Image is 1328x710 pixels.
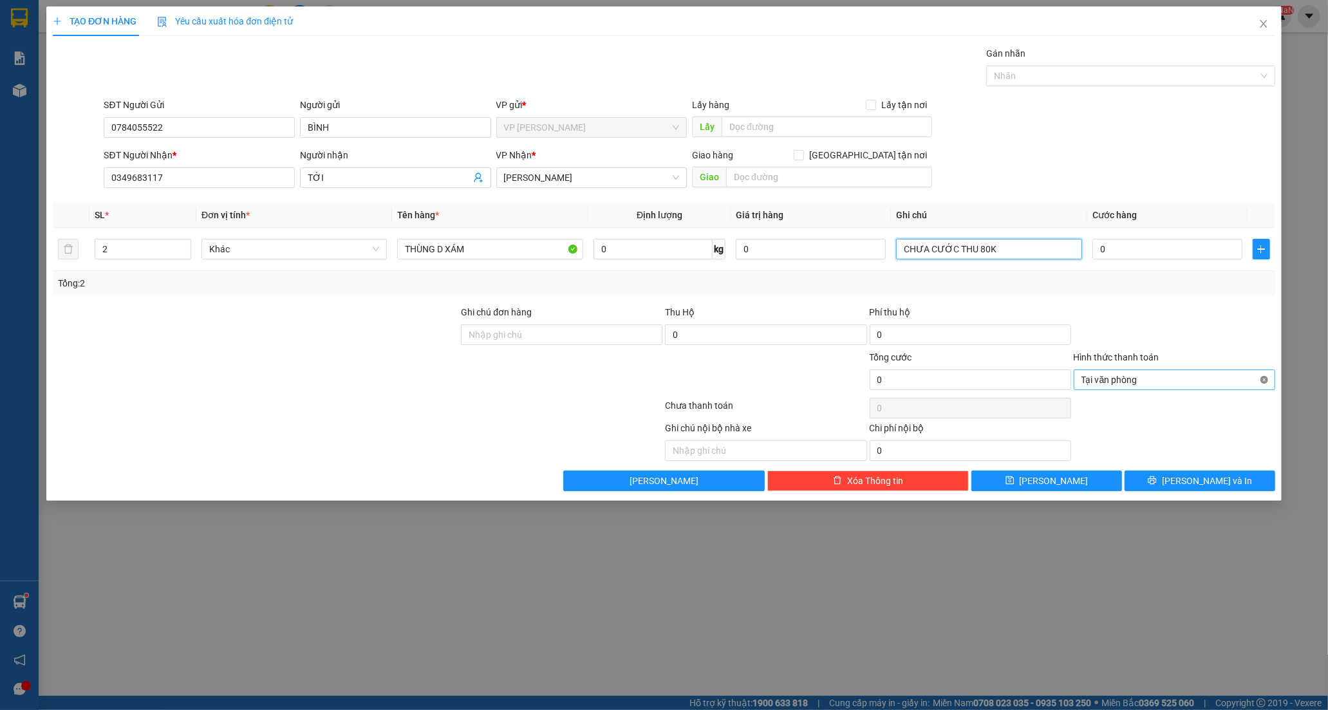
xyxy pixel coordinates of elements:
span: Gửi: [11,12,31,26]
input: 0 [736,239,886,259]
div: VP gửi [496,98,687,112]
span: Lấy [692,117,722,137]
span: close [1258,19,1269,29]
div: Chi phí nội bộ [870,421,1071,440]
span: Hồ Chí Minh [504,168,680,187]
span: delete [833,476,842,486]
span: Nhận: [123,11,154,24]
span: plus [53,17,62,26]
span: Khác [209,239,379,259]
button: deleteXóa Thông tin [767,471,969,491]
span: Lấy hàng [692,100,729,110]
span: TẠO ĐƠN HÀNG [53,16,136,26]
button: Close [1246,6,1282,42]
span: save [1005,476,1015,486]
span: [PERSON_NAME] [630,474,698,488]
button: delete [58,239,79,259]
div: HÒA BÌ [11,42,114,57]
div: Chưa thanh toán [664,398,868,421]
span: close-circle [1260,376,1268,384]
button: printer[PERSON_NAME] và In [1125,471,1275,491]
span: Tại văn phòng [1081,370,1267,389]
span: plus [1253,244,1269,254]
span: Lấy tận nơi [876,98,932,112]
div: VP [PERSON_NAME] [11,11,114,42]
div: Phí thu hộ [870,305,1071,324]
input: Ghi Chú [896,239,1081,259]
span: Giao hàng [692,150,733,160]
span: Tổng cước [870,352,912,362]
button: [PERSON_NAME] [563,471,765,491]
label: Ghi chú đơn hàng [461,307,532,317]
div: Người gửi [300,98,491,112]
span: [PERSON_NAME] và In [1162,474,1252,488]
input: Ghi chú đơn hàng [461,324,662,345]
span: Định lượng [637,210,682,220]
div: Tổng: 2 [58,276,512,290]
div: Ghi chú nội bộ nhà xe [665,421,866,440]
label: Hình thức thanh toán [1074,352,1159,362]
span: Tên hàng [397,210,439,220]
span: Giao [692,167,726,187]
button: save[PERSON_NAME] [971,471,1122,491]
img: icon [157,17,167,27]
div: [PERSON_NAME] [123,11,227,40]
span: [PERSON_NAME] [1020,474,1089,488]
span: Yêu cầu xuất hóa đơn điện tử [157,16,293,26]
div: CÔNG [123,40,227,55]
span: user-add [473,173,483,183]
th: Ghi chú [891,203,1087,228]
button: plus [1253,239,1270,259]
span: SL [95,210,105,220]
span: kg [713,239,725,259]
div: SĐT Người Nhận [104,148,295,162]
span: VP Nhận [496,150,532,160]
span: Giá trị hàng [736,210,783,220]
span: [GEOGRAPHIC_DATA] tận nơi [804,148,932,162]
span: CC [121,81,136,95]
input: Nhập ghi chú [665,440,866,461]
input: Dọc đường [722,117,932,137]
div: Người nhận [300,148,491,162]
input: Dọc đường [726,167,932,187]
span: Xóa Thông tin [847,474,903,488]
span: Cước hàng [1092,210,1137,220]
span: Thu Hộ [665,307,695,317]
input: VD: Bàn, Ghế [397,239,583,259]
span: VP Phan Rang [504,118,680,137]
span: Đơn vị tính [201,210,250,220]
div: SĐT Người Gửi [104,98,295,112]
label: Gán nhãn [986,48,1025,59]
span: printer [1148,476,1157,486]
div: 0772012867 [123,55,227,73]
